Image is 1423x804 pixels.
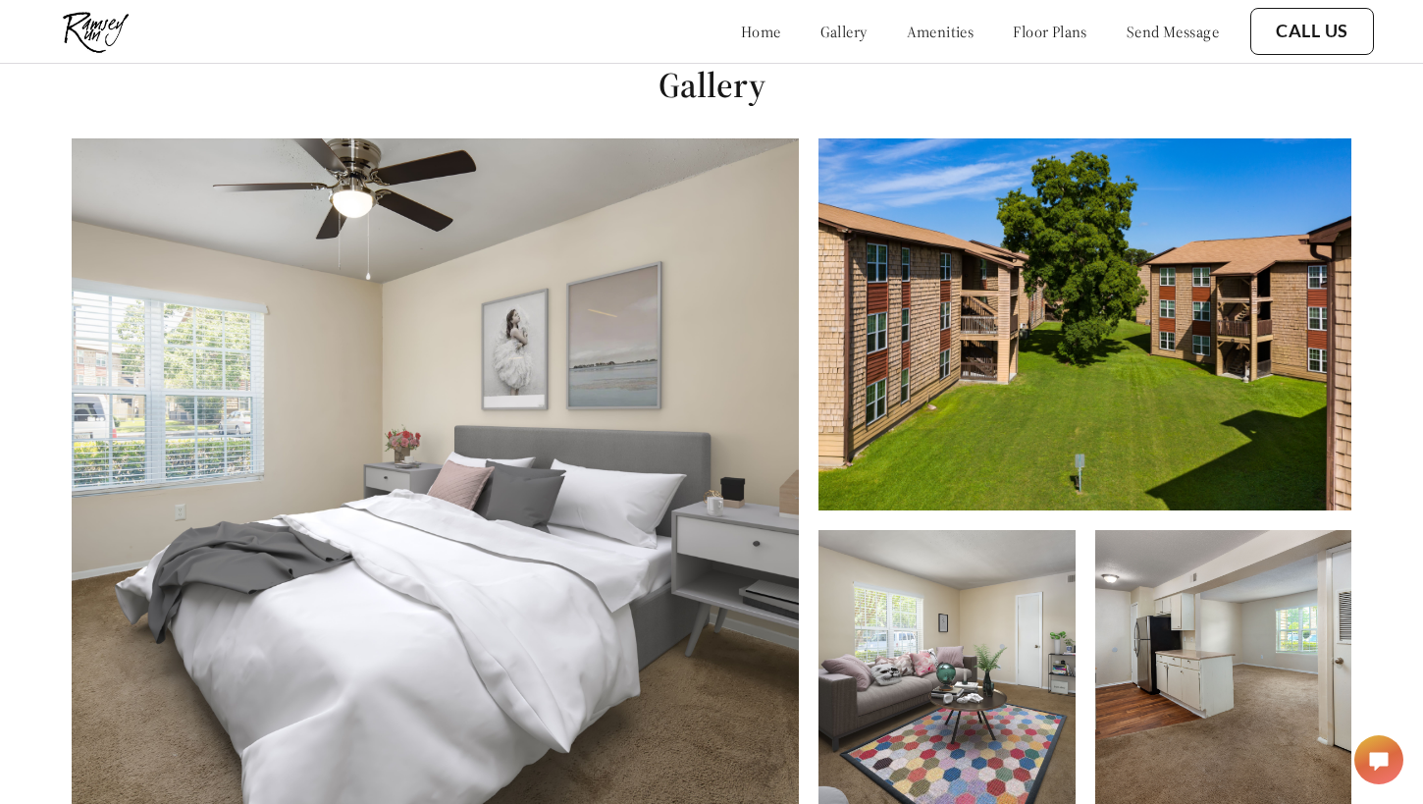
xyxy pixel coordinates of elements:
img: Greenery [818,138,1352,510]
button: Call Us [1250,8,1374,55]
a: Call Us [1276,21,1348,42]
a: amenities [907,22,975,41]
a: floor plans [1013,22,1087,41]
a: home [741,22,781,41]
a: send message [1127,22,1219,41]
a: gallery [820,22,868,41]
img: ramsey_run_logo.jpg [49,5,142,58]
